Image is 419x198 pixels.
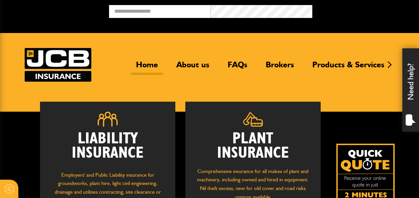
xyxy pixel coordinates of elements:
[25,48,91,82] img: JCB Insurance Services logo
[312,5,414,15] button: Broker Login
[131,60,163,75] a: Home
[307,60,389,75] a: Products & Services
[402,48,419,132] div: Need help?
[25,48,91,82] a: JCB Insurance Services
[223,60,252,75] a: FAQs
[50,132,165,164] h2: Liability Insurance
[261,60,299,75] a: Brokers
[171,60,214,75] a: About us
[195,132,311,160] h2: Plant Insurance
